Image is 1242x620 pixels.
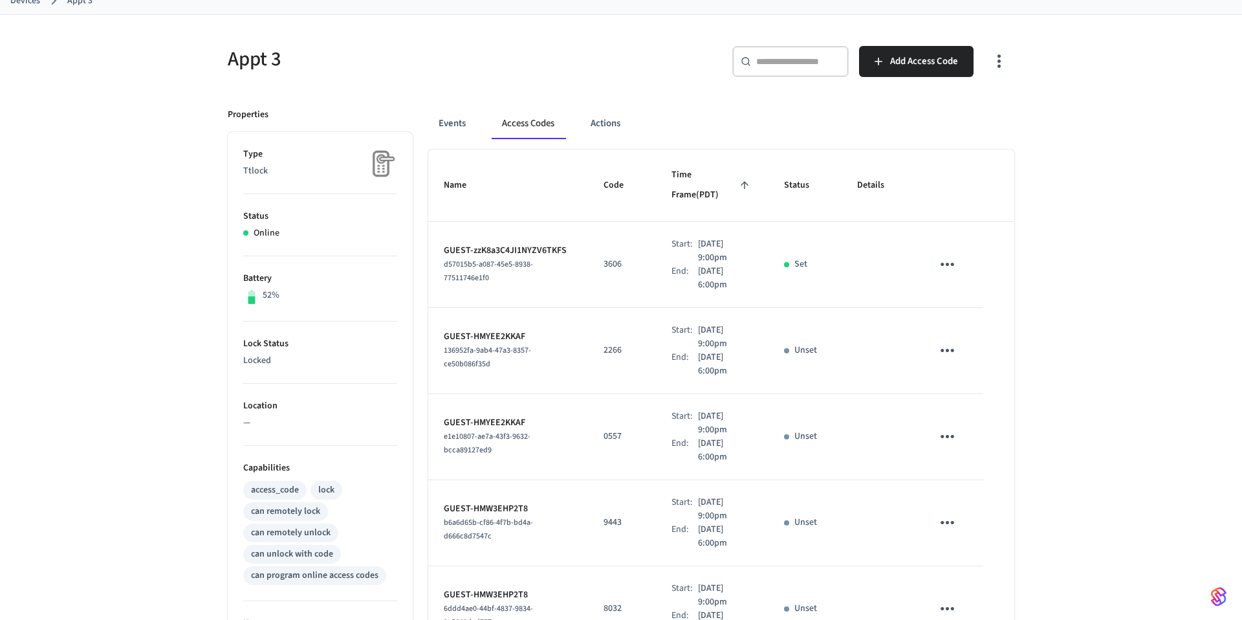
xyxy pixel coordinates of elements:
span: Details [857,175,901,195]
p: Battery [243,272,397,285]
p: [DATE] 6:00pm [698,437,753,464]
div: End: [671,523,698,550]
p: Unset [794,516,817,529]
span: Time Frame(PDT) [671,165,753,206]
img: SeamLogoGradient.69752ec5.svg [1211,586,1226,607]
p: — [243,416,397,430]
div: can remotely unlock [251,526,331,540]
p: Online [254,227,279,240]
p: 52% [263,289,279,302]
span: b6a6d65b-cf86-4f7b-bd4a-d666c8d7547c [444,517,533,542]
div: Start: [671,238,698,265]
p: GUEST-HMYEE2KKAF [444,330,572,344]
p: GUEST-HMYEE2KKAF [444,416,572,430]
p: [DATE] 6:00pm [698,523,753,550]
button: Actions [580,108,631,139]
p: [DATE] 6:00pm [698,265,753,292]
div: lock [318,483,334,497]
p: 0557 [604,430,640,443]
p: [DATE] 6:00pm [698,351,753,378]
h5: Appt 3 [228,46,613,72]
button: Access Codes [492,108,565,139]
button: Events [428,108,476,139]
p: [DATE] 9:00pm [698,582,753,609]
span: e1e10807-ae7a-43f3-9632-bcca89127ed9 [444,431,530,456]
p: 9443 [604,516,640,529]
span: Name [444,175,483,195]
p: Set [794,258,807,271]
span: Status [784,175,826,195]
div: ant example [428,108,1014,139]
p: Capabilities [243,461,397,475]
div: End: [671,437,698,464]
p: Properties [228,108,268,122]
div: can unlock with code [251,548,333,561]
p: Ttlock [243,164,397,178]
p: Location [243,399,397,413]
p: [DATE] 9:00pm [698,238,753,265]
p: Lock Status [243,337,397,351]
div: Start: [671,410,698,437]
span: Add Access Code [890,53,958,70]
div: Start: [671,324,698,351]
p: Type [243,148,397,161]
p: Locked [243,354,397,368]
div: Start: [671,582,698,609]
button: Add Access Code [859,46,974,77]
img: Placeholder Lock Image [365,148,397,180]
div: Start: [671,496,698,523]
p: 2266 [604,344,640,357]
span: d57015b5-a087-45e5-8938-77511746e1f0 [444,259,533,283]
p: Unset [794,430,817,443]
div: access_code [251,483,299,497]
p: Unset [794,344,817,357]
div: can program online access codes [251,569,378,582]
div: can remotely lock [251,505,320,518]
p: GUEST-zzK8a3C4JI1NYZV6TKFS [444,244,572,258]
p: Unset [794,602,817,615]
p: [DATE] 9:00pm [698,496,753,523]
p: GUEST-HMW3EHP2T8 [444,502,572,516]
div: End: [671,351,698,378]
p: 3606 [604,258,640,271]
div: End: [671,265,698,292]
p: Status [243,210,397,223]
span: 136952fa-9ab4-47a3-8357-ce50b086f35d [444,345,531,370]
span: Code [604,175,640,195]
p: 8032 [604,602,640,615]
p: GUEST-HMW3EHP2T8 [444,588,572,602]
p: [DATE] 9:00pm [698,410,753,437]
p: [DATE] 9:00pm [698,324,753,351]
